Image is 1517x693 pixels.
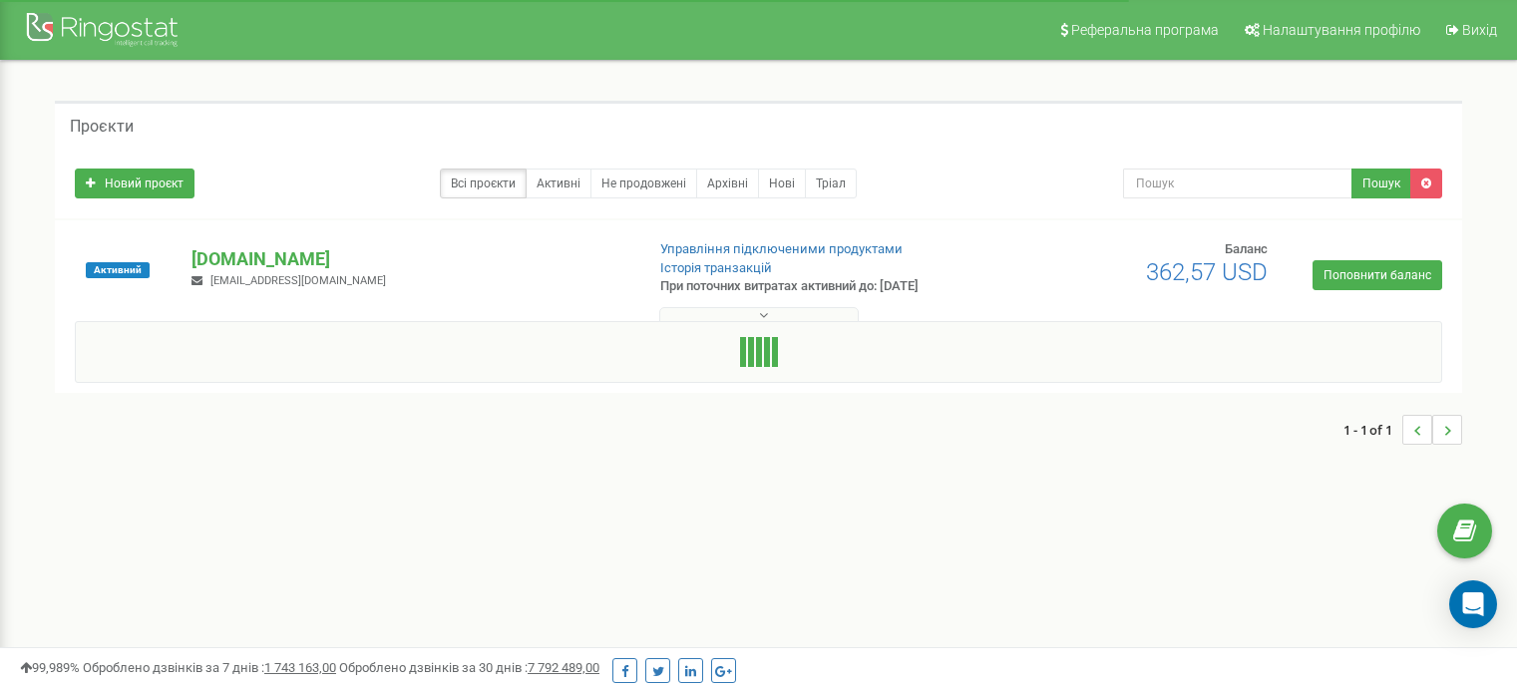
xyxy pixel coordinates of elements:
a: Активні [526,169,591,198]
span: Оброблено дзвінків за 30 днів : [339,660,599,675]
span: 1 - 1 of 1 [1343,415,1402,445]
div: Open Intercom Messenger [1449,580,1497,628]
input: Пошук [1123,169,1352,198]
span: 99,989% [20,660,80,675]
a: Тріал [805,169,857,198]
span: [EMAIL_ADDRESS][DOMAIN_NAME] [210,274,386,287]
u: 7 792 489,00 [528,660,599,675]
a: Всі проєкти [440,169,527,198]
span: Оброблено дзвінків за 7 днів : [83,660,336,675]
a: Управління підключеними продуктами [660,241,903,256]
p: При поточних витратах активний до: [DATE] [660,277,979,296]
span: Реферальна програма [1071,22,1219,38]
button: Пошук [1351,169,1411,198]
span: Баланс [1225,241,1268,256]
span: Активний [86,262,150,278]
span: 362,57 USD [1146,258,1268,286]
a: Новий проєкт [75,169,194,198]
h5: Проєкти [70,118,134,136]
span: Вихід [1462,22,1497,38]
a: Не продовжені [590,169,697,198]
a: Нові [758,169,806,198]
p: [DOMAIN_NAME] [191,246,627,272]
a: Поповнити баланс [1313,260,1442,290]
u: 1 743 163,00 [264,660,336,675]
a: Історія транзакцій [660,260,772,275]
span: Налаштування профілю [1263,22,1420,38]
a: Архівні [696,169,759,198]
nav: ... [1343,395,1462,465]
